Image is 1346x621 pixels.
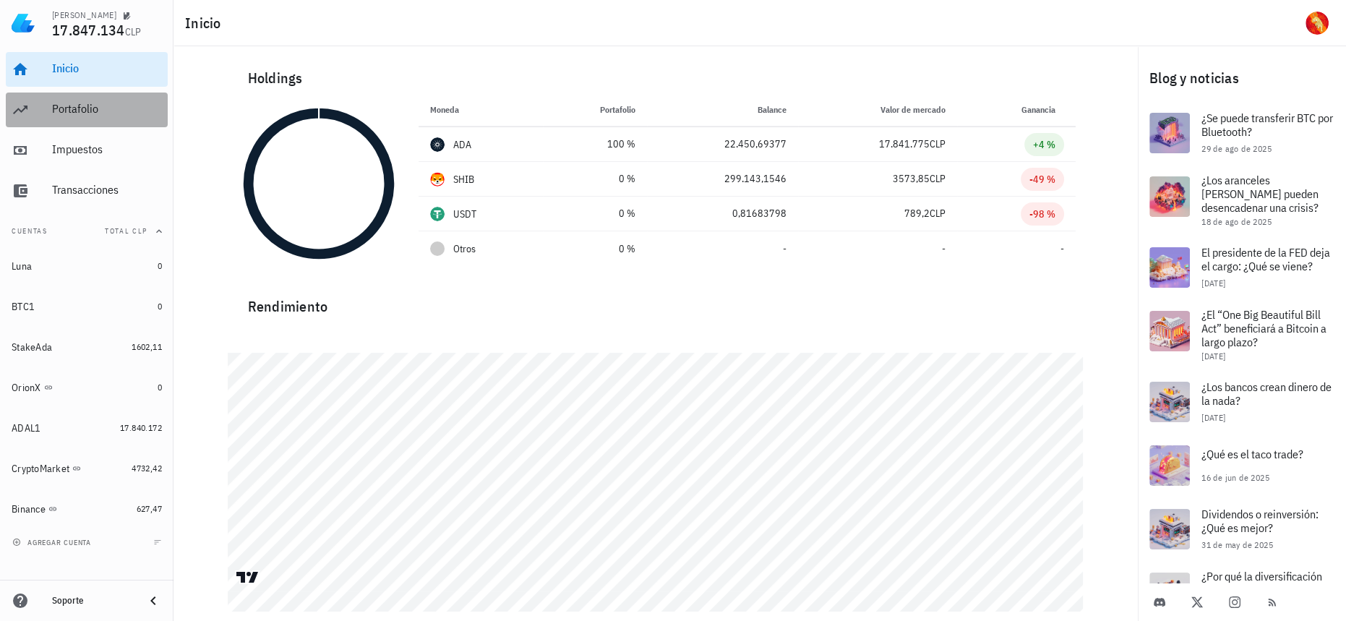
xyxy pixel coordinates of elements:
[430,172,445,187] div: SHIB-icon
[6,370,168,405] a: OrionX 0
[6,289,168,324] a: BTC1 0
[930,207,946,220] span: CLP
[893,172,930,185] span: 3573,85
[1201,380,1332,408] span: ¿Los bancos crean dinero de la nada?
[125,25,142,38] span: CLP
[419,93,543,127] th: Moneda
[1201,351,1225,361] span: [DATE]
[1201,447,1303,461] span: ¿Qué es el taco trade?
[137,503,162,514] span: 627,47
[453,137,472,152] div: ADA
[1021,104,1064,115] span: Ganancia
[12,301,35,313] div: BTC1
[52,102,162,116] div: Portafolio
[453,207,477,221] div: USDT
[235,570,260,584] a: Charting by TradingView
[6,451,168,486] a: CryptoMarket 4732,42
[6,93,168,127] a: Portafolio
[105,226,147,236] span: Total CLP
[6,330,168,364] a: StakeAda 1602,11
[543,93,647,127] th: Portafolio
[52,595,133,607] div: Soporte
[236,283,1076,318] div: Rendimiento
[6,249,168,283] a: Luna 0
[15,538,91,547] span: agregar cuenta
[554,206,635,221] div: 0 %
[1033,137,1055,152] div: +4 %
[1201,143,1272,154] span: 29 de ago de 2025
[6,174,168,208] a: Transacciones
[430,137,445,152] div: ADA-icon
[158,260,162,271] span: 0
[158,301,162,312] span: 0
[1138,55,1346,101] div: Blog y noticias
[1306,12,1329,35] div: avatar
[659,171,786,187] div: 299.143,1546
[52,20,125,40] span: 17.847.134
[554,241,635,257] div: 0 %
[1201,278,1225,288] span: [DATE]
[430,207,445,221] div: USDT-icon
[930,172,946,185] span: CLP
[1138,434,1346,497] a: ¿Qué es el taco trade? 16 de jun de 2025
[1201,539,1273,550] span: 31 de may de 2025
[12,341,52,354] div: StakeAda
[52,9,116,21] div: [PERSON_NAME]
[12,260,32,273] div: Luna
[6,52,168,87] a: Inicio
[132,341,162,352] span: 1602,11
[1138,165,1346,236] a: ¿Los aranceles [PERSON_NAME] pueden desencadenar una crisis? 18 de ago de 2025
[453,172,475,187] div: SHIB
[1201,412,1225,423] span: [DATE]
[904,207,930,220] span: 789,2
[659,206,786,221] div: 0,81683798
[1201,307,1326,349] span: ¿El “One Big Beautiful Bill Act” beneficiará a Bitcoin a largo plazo?
[236,55,1076,101] div: Holdings
[1201,472,1269,483] span: 16 de jun de 2025
[659,137,786,152] div: 22.450,69377
[1060,242,1064,255] span: -
[12,422,40,434] div: ADAL1
[1138,299,1346,370] a: ¿El “One Big Beautiful Bill Act” beneficiará a Bitcoin a largo plazo? [DATE]
[9,535,98,549] button: agregar cuenta
[1138,370,1346,434] a: ¿Los bancos crean dinero de la nada? [DATE]
[120,422,162,433] span: 17.840.172
[453,241,476,257] span: Otros
[12,12,35,35] img: LedgiFi
[554,171,635,187] div: 0 %
[1201,111,1333,139] span: ¿Se puede transferir BTC por Bluetooth?
[1201,507,1319,535] span: Dividendos o reinversión: ¿Qué es mejor?
[6,214,168,249] button: CuentasTotal CLP
[647,93,798,127] th: Balance
[6,492,168,526] a: Binance 627,47
[52,61,162,75] div: Inicio
[158,382,162,393] span: 0
[930,137,946,150] span: CLP
[942,242,946,255] span: -
[185,12,227,35] h1: Inicio
[798,93,957,127] th: Valor de mercado
[52,183,162,197] div: Transacciones
[1201,245,1330,273] span: El presidente de la FED deja el cargo: ¿Qué se viene?
[1138,101,1346,165] a: ¿Se puede transferir BTC por Bluetooth? 29 de ago de 2025
[12,382,41,394] div: OrionX
[1201,216,1272,227] span: 18 de ago de 2025
[1029,172,1055,187] div: -49 %
[1138,497,1346,561] a: Dividendos o reinversión: ¿Qué es mejor? 31 de may de 2025
[879,137,930,150] span: 17.841.775
[52,142,162,156] div: Impuestos
[12,503,46,515] div: Binance
[783,242,786,255] span: -
[1201,173,1319,215] span: ¿Los aranceles [PERSON_NAME] pueden desencadenar una crisis?
[132,463,162,474] span: 4732,42
[554,137,635,152] div: 100 %
[1138,236,1346,299] a: El presidente de la FED deja el cargo: ¿Qué se viene? [DATE]
[6,411,168,445] a: ADAL1 17.840.172
[12,463,69,475] div: CryptoMarket
[1029,207,1055,221] div: -98 %
[6,133,168,168] a: Impuestos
